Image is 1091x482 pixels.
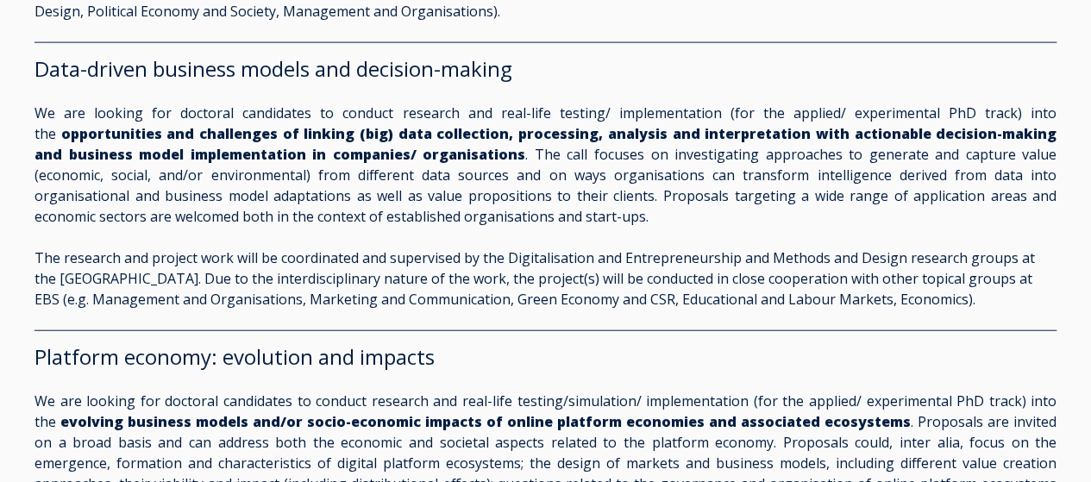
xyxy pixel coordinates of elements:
h2: Platform economy: evolution and impacts [34,344,1057,370]
strong: evolving business models and/or socio-economic impacts of online platform economies and associate... [60,412,911,431]
h2: Data-driven business models and decision-making [34,56,1057,82]
p: The research and project work will be coordinated and supervised by the Digitalisation and Entrep... [34,247,1057,310]
strong: opportunities and challenges of linking (big) data collection, processing, analysis and interpret... [34,124,1057,164]
p: We are looking for doctoral candidates to conduct research and real-life testing/ implementation ... [34,103,1057,227]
